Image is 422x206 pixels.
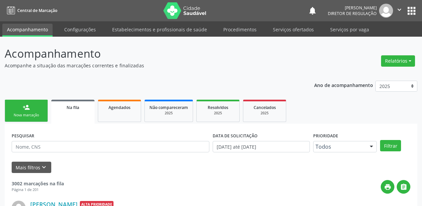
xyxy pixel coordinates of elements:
span: Todos [316,143,363,150]
a: Procedimentos [219,24,261,35]
button: Mais filtroskeyboard_arrow_down [12,162,51,173]
div: [PERSON_NAME] [328,5,377,11]
button:  [397,180,410,194]
button: apps [406,5,417,17]
span: Resolvidos [208,105,228,110]
p: Acompanhe a situação das marcações correntes e finalizadas [5,62,294,69]
a: Configurações [60,24,101,35]
i:  [396,6,403,13]
div: 2025 [149,111,188,116]
span: Na fila [67,105,79,110]
span: Diretor de regulação [328,11,377,16]
button: Relatórios [381,55,415,67]
img: img [379,4,393,18]
div: 2025 [201,111,235,116]
span: Central de Marcação [17,8,57,13]
a: Acompanhamento [2,24,53,37]
strong: 3002 marcações na fila [12,180,64,187]
span: Não compareceram [149,105,188,110]
i: keyboard_arrow_down [40,164,48,171]
a: Serviços por vaga [325,24,374,35]
div: 2025 [248,111,281,116]
input: Selecione um intervalo [213,141,310,152]
button: Filtrar [380,140,401,151]
button: notifications [308,6,317,15]
label: Prioridade [313,131,338,141]
div: person_add [23,104,30,111]
button:  [393,4,406,18]
i:  [400,183,407,191]
div: Página 1 de 201 [12,187,64,193]
a: Estabelecimentos e profissionais de saúde [107,24,212,35]
a: Central de Marcação [5,5,57,16]
span: Agendados [108,105,130,110]
p: Ano de acompanhamento [314,81,373,89]
button: print [381,180,394,194]
label: PESQUISAR [12,131,34,141]
div: Nova marcação [10,113,43,118]
span: Cancelados [254,105,276,110]
i: print [384,183,391,191]
a: Serviços ofertados [268,24,318,35]
input: Nome, CNS [12,141,209,152]
label: DATA DE SOLICITAÇÃO [213,131,258,141]
p: Acompanhamento [5,45,294,62]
